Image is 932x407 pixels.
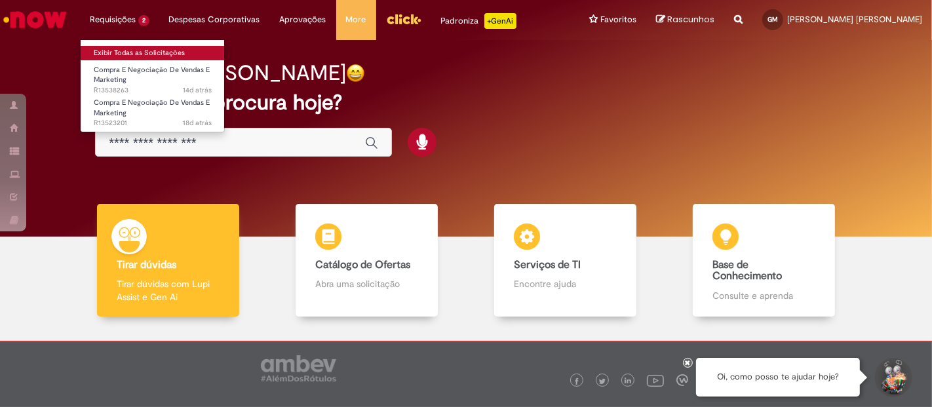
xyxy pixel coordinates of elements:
p: +GenAi [484,13,516,29]
img: logo_footer_workplace.png [676,374,688,386]
p: Abra uma solicitação [315,277,418,290]
a: Exibir Todas as Solicitações [81,46,225,60]
div: Padroniza [441,13,516,29]
span: Aprovações [280,13,326,26]
span: Despesas Corporativas [169,13,260,26]
time: 11/09/2025 15:13:03 [183,118,212,128]
a: Rascunhos [656,14,714,26]
img: logo_footer_youtube.png [647,372,664,389]
span: Compra E Negociação De Vendas E Marketing [94,98,210,118]
a: Catálogo de Ofertas Abra uma solicitação [267,204,466,317]
span: R13538263 [94,85,212,96]
ul: Requisições [80,39,225,132]
span: [PERSON_NAME] [PERSON_NAME] [787,14,922,25]
b: Catálogo de Ofertas [315,258,410,271]
a: Aberto R13538263 : Compra E Negociação De Vendas E Marketing [81,63,225,91]
div: Oi, como posso te ajudar hoje? [696,358,860,397]
span: 2 [138,15,149,26]
img: happy-face.png [346,64,365,83]
span: GM [767,15,778,24]
p: Tirar dúvidas com Lupi Assist e Gen Ai [117,277,220,303]
a: Base de Conhecimento Consulte e aprenda [665,204,863,317]
a: Serviços de TI Encontre ajuda [466,204,665,317]
span: Requisições [90,13,136,26]
a: Aberto R13523201 : Compra E Negociação De Vendas E Marketing [81,96,225,124]
img: ServiceNow [1,7,69,33]
b: Tirar dúvidas [117,258,176,271]
span: Compra E Negociação De Vendas E Marketing [94,65,210,85]
b: Serviços de TI [514,258,581,271]
img: logo_footer_facebook.png [573,378,580,385]
a: Tirar dúvidas Tirar dúvidas com Lupi Assist e Gen Ai [69,204,267,317]
img: logo_footer_linkedin.png [625,378,631,385]
img: logo_footer_ambev_rotulo_gray.png [261,355,336,381]
p: Consulte e aprenda [712,289,815,302]
span: Rascunhos [667,13,714,26]
span: R13523201 [94,118,212,128]
span: 14d atrás [183,85,212,95]
img: logo_footer_twitter.png [599,378,606,385]
h2: O que você procura hoje? [95,91,837,114]
p: Encontre ajuda [514,277,617,290]
time: 16/09/2025 09:17:44 [183,85,212,95]
span: Favoritos [600,13,636,26]
b: Base de Conhecimento [712,258,782,283]
img: click_logo_yellow_360x200.png [386,9,421,29]
button: Iniciar Conversa de Suporte [873,358,912,397]
span: More [346,13,366,26]
span: 18d atrás [183,118,212,128]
